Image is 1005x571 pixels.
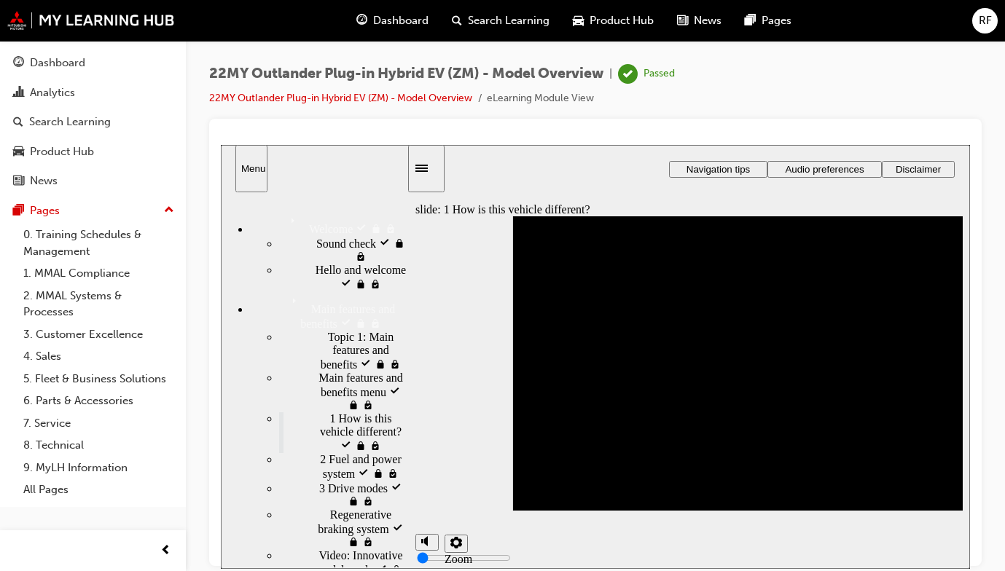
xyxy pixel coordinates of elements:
img: mmal [7,11,175,30]
div: Video: Innovative pedal mode [58,404,186,445]
span: Dashboard [373,12,429,29]
span: Audio preferences [564,19,643,30]
span: Search Learning [468,12,550,29]
a: 6. Parts & Accessories [17,390,180,412]
span: guage-icon [356,12,367,30]
div: Product Hub [30,143,94,160]
span: visited [135,78,149,90]
span: Navigation tips [466,19,529,30]
div: Sound check [58,91,186,119]
button: settings [224,390,247,408]
span: news-icon [677,12,688,30]
a: 8. Technical [17,434,180,457]
a: news-iconNews [665,6,733,36]
a: 3. Customer Excellence [17,323,180,346]
div: Hello and welcome [58,119,186,146]
span: car-icon [573,12,584,30]
a: search-iconSearch Learning [440,6,561,36]
div: Welcome [29,66,186,91]
div: misc controls [195,377,246,424]
span: News [694,12,722,29]
span: Pages [762,12,791,29]
li: eLearning Module View [487,90,594,107]
span: 1 How is this vehicle different? [99,267,181,293]
span: car-icon [13,146,24,159]
a: pages-iconPages [733,6,803,36]
a: All Pages [17,479,180,501]
a: News [6,168,180,194]
div: Main features and benefits menu [58,227,186,267]
a: 0. Training Schedules & Management [17,224,180,262]
div: 2 Fuel and power system [58,308,186,336]
span: Product Hub [590,12,654,29]
span: Welcome [88,78,132,90]
button: DashboardAnalyticsSearch LearningProduct HubNews [6,47,180,197]
span: visited [120,173,134,185]
span: locked [134,173,149,185]
span: search-icon [452,12,462,30]
div: 1 How is this vehicle different? [58,267,186,308]
span: visited, locked [164,78,176,90]
span: prev-icon [160,542,171,560]
button: Audio preferences [547,16,661,33]
button: Navigation tips [448,16,547,33]
a: 7. Service [17,412,180,435]
div: Topic 1: Main features and benefits [58,186,186,227]
input: volume [196,407,290,419]
button: Pages [6,197,180,224]
a: 4. Sales [17,345,180,368]
span: locked [149,78,164,90]
span: | [609,66,612,82]
div: 3 Drive modes [58,336,186,363]
span: visited, locked [149,173,160,185]
a: Analytics [6,79,180,106]
a: 5. Fleet & Business Solutions [17,368,180,390]
div: Dashboard [30,55,85,71]
span: RF [979,12,992,29]
div: Regenerative braking system [58,363,186,404]
a: Product Hub [6,138,180,165]
span: search-icon [13,116,23,129]
span: Disclaimer [675,19,720,30]
a: car-iconProduct Hub [561,6,665,36]
div: News [30,173,58,189]
div: Menu [20,18,41,29]
span: guage-icon [13,57,24,70]
div: Search Learning [29,114,111,130]
span: up-icon [164,201,174,220]
a: 1. MMAL Compliance [17,262,180,285]
a: 2. MMAL Systems & Processes [17,285,180,323]
span: learningRecordVerb_PASS-icon [618,64,638,84]
label: Zoom to fit [224,408,251,446]
span: chart-icon [13,87,24,100]
a: Search Learning [6,109,180,135]
span: pages-icon [745,12,756,30]
div: Passed [644,67,675,81]
div: Main features and benefits [29,146,186,186]
button: RF [972,8,998,34]
div: Pages [30,202,60,219]
span: news-icon [13,175,24,188]
a: 9. MyLH Information [17,457,180,479]
a: Dashboard [6,50,180,76]
span: 22MY Outlander Plug-in Hybrid EV (ZM) - Model Overview [209,66,603,82]
button: Disclaimer [661,16,734,33]
a: 22MY Outlander Plug-in Hybrid EV (ZM) - Model Overview [209,92,472,104]
span: pages-icon [13,205,24,218]
div: Analytics [30,84,75,101]
a: guage-iconDashboard [345,6,440,36]
button: volume [195,389,218,406]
